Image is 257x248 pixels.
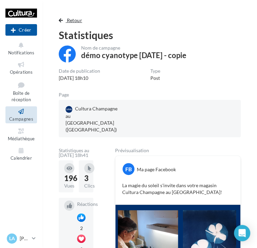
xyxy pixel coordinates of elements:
p: La magie du soleil s'invite dans votre magasin Cultura Champagne au [GEOGRAPHIC_DATA]! [122,182,234,196]
div: Page [59,92,74,97]
span: Médiathèque [8,136,35,141]
a: La [PERSON_NAME] [5,232,37,245]
div: Nouvelle campagne [5,24,37,36]
span: Opérations [10,69,33,75]
div: Nom de campagne [81,46,186,50]
button: Notifications [5,40,37,57]
a: Cultura Champagne au [GEOGRAPHIC_DATA] ([GEOGRAPHIC_DATA]) [64,104,121,135]
div: Open Intercom Messenger [234,225,250,241]
a: Boîte de réception [5,79,37,104]
div: Prévisualisation [115,148,241,153]
a: Calendrier [5,145,37,162]
a: Campagnes [5,106,37,123]
div: Ma page Facebook [137,166,176,173]
div: 2 [77,224,86,232]
p: [PERSON_NAME] [20,235,29,242]
span: Campagnes [9,116,33,122]
div: démo cyanotype [DATE] - copie [81,52,186,59]
button: Créer [5,24,37,36]
div: [DATE] 18h10 [59,75,100,82]
span: Calendrier [11,155,32,161]
span: Notifications [8,50,34,55]
div: Statistiques au [DATE] 18h41 [59,148,93,158]
div: Date de publication [59,69,100,73]
span: Boîte de réception [12,90,31,102]
span: Retour [67,17,82,23]
div: Réactions [77,202,88,207]
div: Type [150,69,160,73]
a: Opérations [5,59,37,76]
div: Statistiques [59,30,241,40]
a: Médiathèque [5,126,37,143]
div: Post [150,75,160,82]
button: Retour [59,16,85,24]
span: La [9,235,15,242]
div: FB [123,163,134,175]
